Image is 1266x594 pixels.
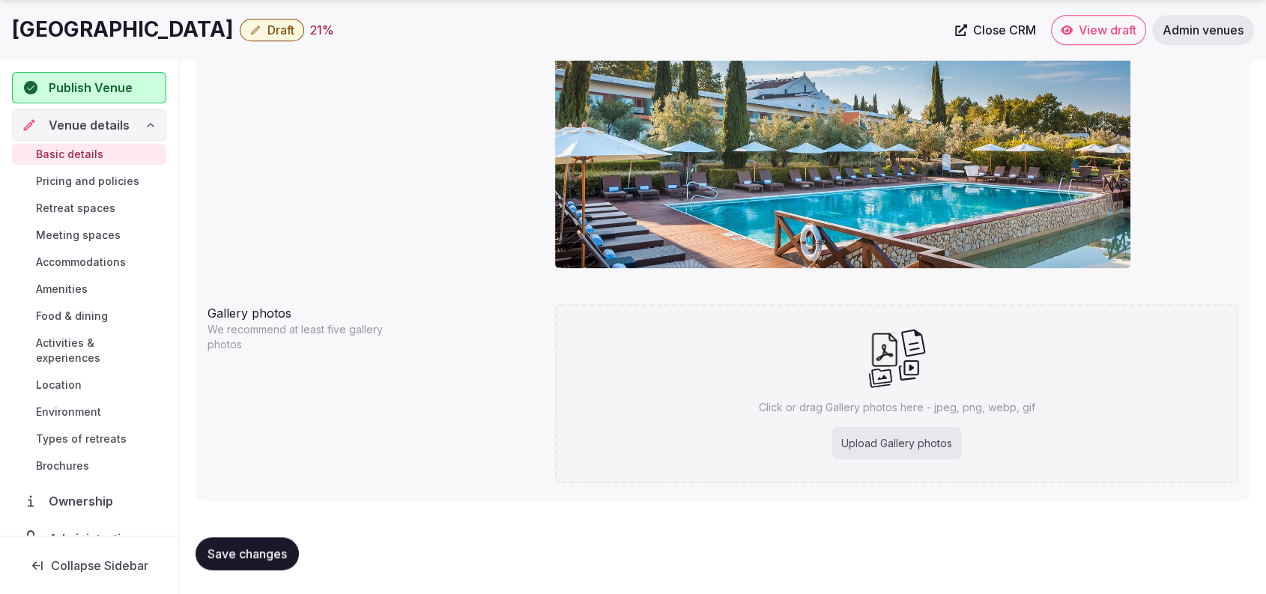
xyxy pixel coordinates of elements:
a: Pricing and policies [12,171,166,192]
span: Food & dining [36,309,108,324]
span: View draft [1079,22,1136,37]
span: Close CRM [973,22,1036,37]
a: Administration [12,523,166,554]
a: Admin venues [1152,15,1254,45]
a: Brochures [12,455,166,476]
h1: [GEOGRAPHIC_DATA] [12,15,234,44]
span: Save changes [208,546,287,561]
a: Basic details [12,144,166,165]
p: We recommend at least five gallery photos [208,322,399,352]
span: Collapse Sidebar [51,558,148,573]
span: Environment [36,404,101,419]
p: Click or drag Gallery photos here - jpeg, png, webp, gif [759,400,1035,415]
span: Publish Venue [49,79,133,97]
div: Gallery photos [208,298,543,322]
span: Pricing and policies [36,174,139,189]
a: Environment [12,401,166,422]
a: Meeting spaces [12,225,166,246]
span: Administration [49,530,142,548]
a: Activities & experiences [12,333,166,369]
span: Accommodations [36,255,126,270]
a: Types of retreats [12,428,166,449]
span: Types of retreats [36,431,127,446]
span: Meeting spaces [36,228,121,243]
a: Food & dining [12,306,166,327]
span: Location [36,378,82,393]
button: 21% [310,21,334,39]
span: Amenities [36,282,88,297]
span: Admin venues [1163,22,1244,37]
span: Activities & experiences [36,336,160,366]
span: Venue details [49,116,130,134]
button: Save changes [196,537,299,570]
span: Draft [267,22,294,37]
a: View draft [1051,15,1146,45]
a: Accommodations [12,252,166,273]
span: Retreat spaces [36,201,115,216]
button: Collapse Sidebar [12,549,166,582]
span: Brochures [36,458,89,473]
span: Ownership [49,492,119,510]
button: Publish Venue [12,72,166,103]
div: Upload Gallery photos [832,427,961,460]
span: Basic details [36,147,103,162]
div: 21 % [310,21,334,39]
button: Draft [240,19,304,41]
a: Ownership [12,485,166,517]
a: Amenities [12,279,166,300]
a: Retreat spaces [12,198,166,219]
a: Close CRM [946,15,1045,45]
a: Location [12,375,166,396]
